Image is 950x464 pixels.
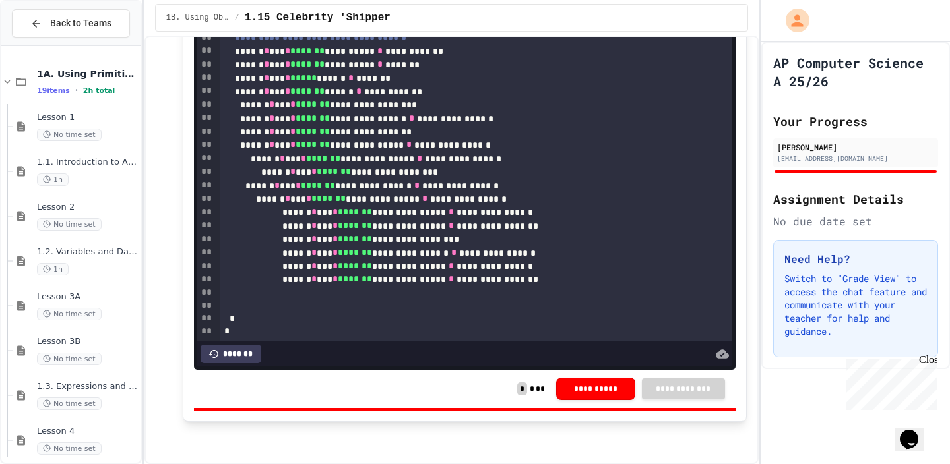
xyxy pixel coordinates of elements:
[37,86,70,95] span: 19 items
[37,246,138,258] span: 1.2. Variables and Data Types
[5,5,91,84] div: Chat with us now!Close
[37,426,138,437] span: Lesson 4
[773,190,938,208] h2: Assignment Details
[166,13,230,23] span: 1B. Using Objects and Methods
[773,214,938,229] div: No due date set
[37,308,102,320] span: No time set
[37,353,102,365] span: No time set
[75,85,78,96] span: •
[37,202,138,213] span: Lesson 2
[37,397,102,410] span: No time set
[777,154,934,163] div: [EMAIL_ADDRESS][DOMAIN_NAME]
[773,112,938,130] h2: Your Progress
[37,218,102,231] span: No time set
[12,9,130,38] button: Back to Teams
[784,251,927,267] h3: Need Help?
[235,13,239,23] span: /
[37,291,138,303] span: Lesson 3A
[37,381,138,392] span: 1.3. Expressions and Output [New]
[37,336,138,347] span: Lesson 3B
[37,157,138,168] span: 1.1. Introduction to Algorithms, Programming, and Compilers
[840,354,937,410] iframe: chat widget
[245,10,391,26] span: 1.15 Celebrity 'Shipper
[784,272,927,338] p: Switch to "Grade View" to access the chat feature and communicate with your teacher for help and ...
[50,16,111,30] span: Back to Teams
[37,112,138,123] span: Lesson 1
[37,173,69,186] span: 1h
[772,5,813,36] div: My Account
[83,86,115,95] span: 2h total
[37,129,102,141] span: No time set
[37,263,69,275] span: 1h
[37,68,138,80] span: 1A. Using Primitives
[777,141,934,153] div: [PERSON_NAME]
[37,442,102,455] span: No time set
[895,411,937,451] iframe: chat widget
[773,53,938,90] h1: AP Computer Science A 25/26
